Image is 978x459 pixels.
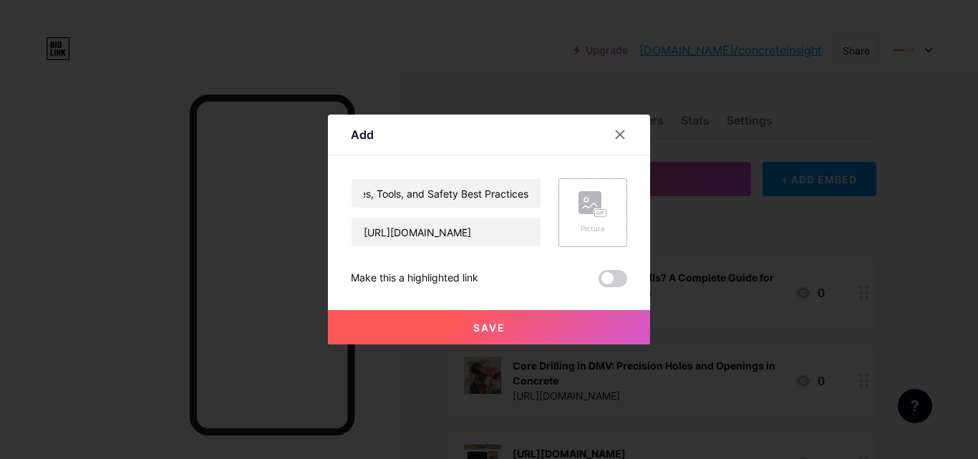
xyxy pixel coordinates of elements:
[328,310,650,344] button: Save
[351,126,374,143] div: Add
[351,270,478,287] div: Make this a highlighted link
[578,223,607,234] div: Picture
[352,218,541,246] input: URL
[352,179,541,208] input: Title
[473,322,505,334] span: Save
